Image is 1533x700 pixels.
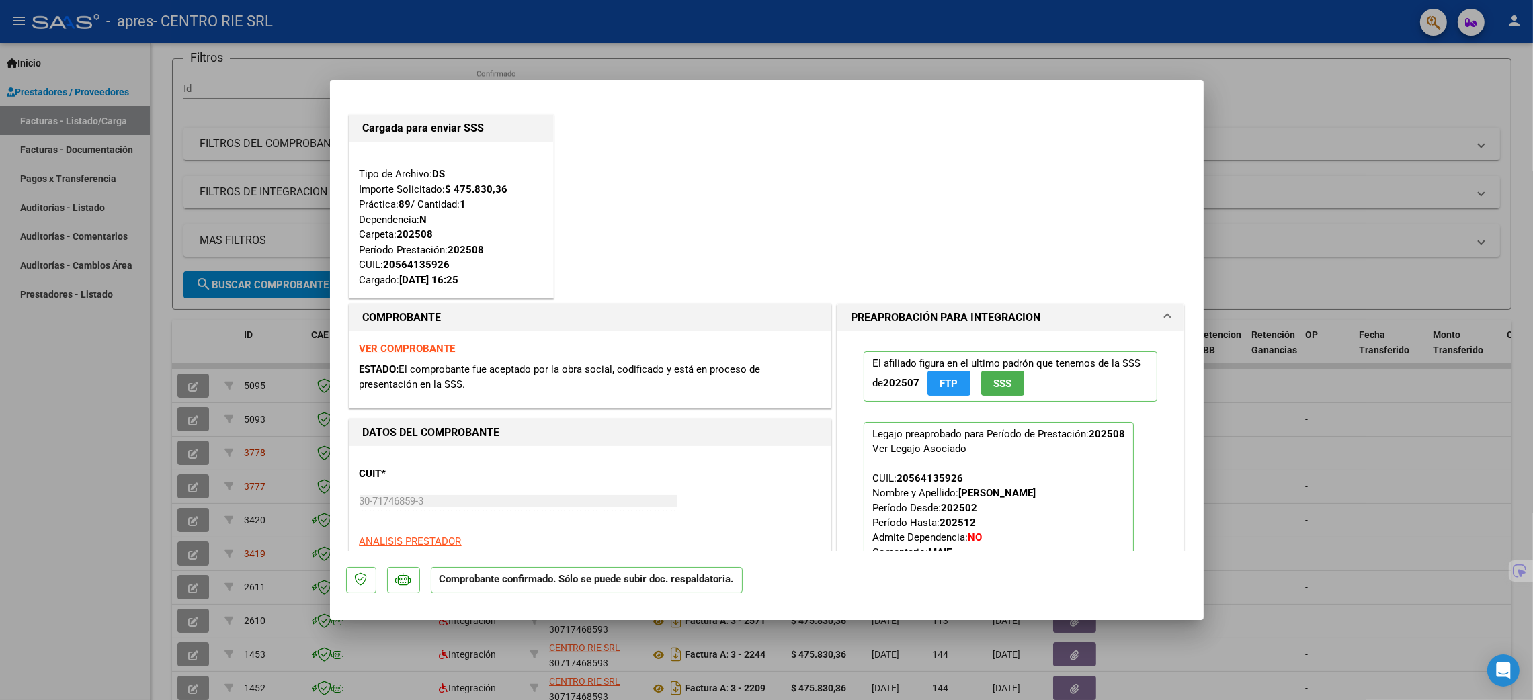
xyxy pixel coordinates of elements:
h1: PREAPROBACIÓN PARA INTEGRACION [851,310,1040,326]
mat-expansion-panel-header: PREAPROBACIÓN PARA INTEGRACION [837,304,1184,331]
strong: DATOS DEL COMPROBANTE [363,426,500,439]
div: 20564135926 [384,257,450,273]
strong: [DATE] 16:25 [400,274,459,286]
strong: $ 475.830,36 [446,183,508,195]
span: ESTADO: [360,363,399,376]
span: ANALISIS PRESTADOR [360,535,462,548]
p: Comprobante confirmado. Sólo se puede subir doc. respaldatoria. [431,567,743,593]
h1: Cargada para enviar SSS [363,120,540,136]
strong: MAIE [928,546,952,558]
strong: 202512 [940,517,976,529]
div: 20564135926 [897,471,963,486]
p: Legajo preaprobado para Período de Prestación: [864,422,1134,566]
span: El comprobante fue aceptado por la obra social, codificado y está en proceso de presentación en l... [360,363,761,391]
strong: N [420,214,427,226]
span: FTP [940,378,958,390]
span: CUIL: Nombre y Apellido: Período Desde: Período Hasta: Admite Dependencia: [872,472,1036,558]
strong: 89 [399,198,411,210]
p: CUIT [360,466,498,482]
div: PREAPROBACIÓN PARA INTEGRACION [837,331,1184,597]
strong: 202508 [448,244,485,256]
button: FTP [927,371,970,396]
strong: DS [433,168,446,180]
button: SSS [981,371,1024,396]
strong: [PERSON_NAME] [958,487,1036,499]
span: SSS [993,378,1011,390]
strong: 202508 [1089,428,1125,440]
div: Open Intercom Messenger [1487,654,1520,687]
a: VER COMPROBANTE [360,343,456,355]
strong: NO [968,531,982,543]
strong: 202507 [883,377,919,389]
strong: 202508 [397,228,433,240]
span: Comentario: [872,546,952,558]
strong: 1 [460,198,466,210]
p: El afiliado figura en el ultimo padrón que tenemos de la SSS de [864,351,1158,402]
strong: COMPROBANTE [363,311,442,324]
strong: 202502 [941,502,977,514]
div: Ver Legajo Asociado [872,441,966,456]
div: Tipo de Archivo: Importe Solicitado: Práctica: / Cantidad: Dependencia: Carpeta: Período Prestaci... [360,152,543,288]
